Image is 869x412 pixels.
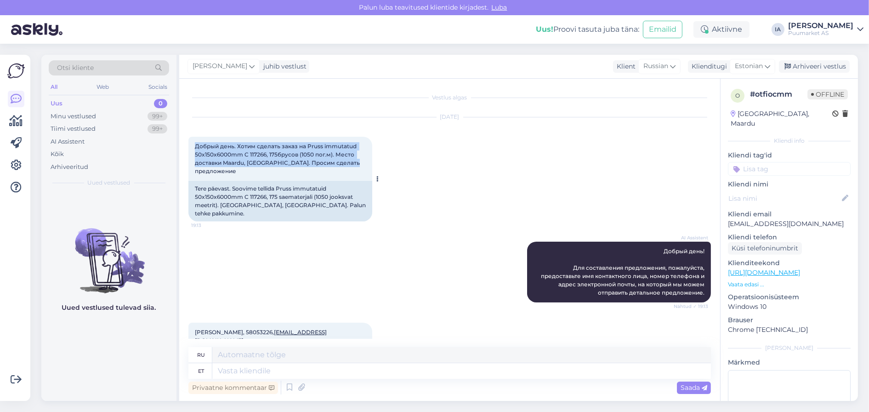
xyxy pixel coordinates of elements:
span: Otsi kliente [57,63,94,73]
div: Uus [51,99,62,108]
div: 0 [154,99,167,108]
div: juhib vestlust [260,62,307,71]
div: [PERSON_NAME] [788,22,853,29]
input: Lisa nimi [728,193,840,203]
div: [GEOGRAPHIC_DATA], Maardu [731,109,832,128]
span: o [735,92,740,99]
div: Vestlus algas [188,93,711,102]
div: Kõik [51,150,64,159]
div: 99+ [148,112,167,121]
div: Proovi tasuta juba täna: [536,24,639,35]
p: Kliendi telefon [728,232,851,242]
span: [PERSON_NAME], 58053226, [195,329,327,344]
span: AI Assistent [674,234,708,241]
b: Uus! [536,25,553,34]
div: ru [197,347,205,363]
div: Klient [613,62,636,71]
div: Aktiivne [693,21,750,38]
p: [EMAIL_ADDRESS][DOMAIN_NAME] [728,219,851,229]
div: Privaatne kommentaar [188,382,278,394]
div: Socials [147,81,169,93]
span: Uued vestlused [88,179,131,187]
div: Tere päevast. Soovime tellida Pruss immutatuid 50x150x6000mm C 117266, 175 saematerjali (1050 joo... [188,181,372,221]
p: Kliendi nimi [728,180,851,189]
button: Emailid [643,21,682,38]
div: AI Assistent [51,137,85,146]
div: [PERSON_NAME] [728,344,851,352]
span: Luba [489,3,510,12]
a: [PERSON_NAME]Puumarket AS [788,22,863,37]
p: Brauser [728,315,851,325]
div: [DATE] [188,113,711,121]
span: Nähtud ✓ 19:13 [674,303,708,310]
p: Windows 10 [728,302,851,312]
div: et [198,363,204,379]
span: Добрый день. Хотим сделать заказ на Pruss immutatud 50x150x6000mm C 117266, 175брусов (1050 пог.м... [195,143,361,174]
p: Kliendi tag'id [728,151,851,160]
div: Arhiveeritud [51,162,88,172]
div: # otfiocmm [750,89,807,100]
img: Askly Logo [7,62,25,80]
span: Russian [643,61,668,71]
div: All [49,81,59,93]
a: [URL][DOMAIN_NAME] [728,268,800,277]
div: Kliendi info [728,137,851,145]
div: Minu vestlused [51,112,96,121]
span: 19:13 [191,222,226,229]
p: Chrome [TECHNICAL_ID] [728,325,851,335]
p: Kliendi email [728,209,851,219]
p: Märkmed [728,358,851,367]
div: 99+ [148,124,167,133]
span: [PERSON_NAME] [193,61,247,71]
span: Offline [807,89,848,99]
div: Arhiveeri vestlus [779,60,850,73]
img: No chats [41,212,176,295]
p: Vaata edasi ... [728,280,851,289]
p: Klienditeekond [728,258,851,268]
p: Uued vestlused tulevad siia. [62,303,156,313]
input: Lisa tag [728,162,851,176]
div: Web [95,81,111,93]
div: Klienditugi [688,62,727,71]
div: IA [772,23,784,36]
div: Küsi telefoninumbrit [728,242,802,255]
span: Estonian [735,61,763,71]
div: Puumarket AS [788,29,853,37]
div: Tiimi vestlused [51,124,96,133]
p: Operatsioonisüsteem [728,292,851,302]
span: Saada [681,383,707,392]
